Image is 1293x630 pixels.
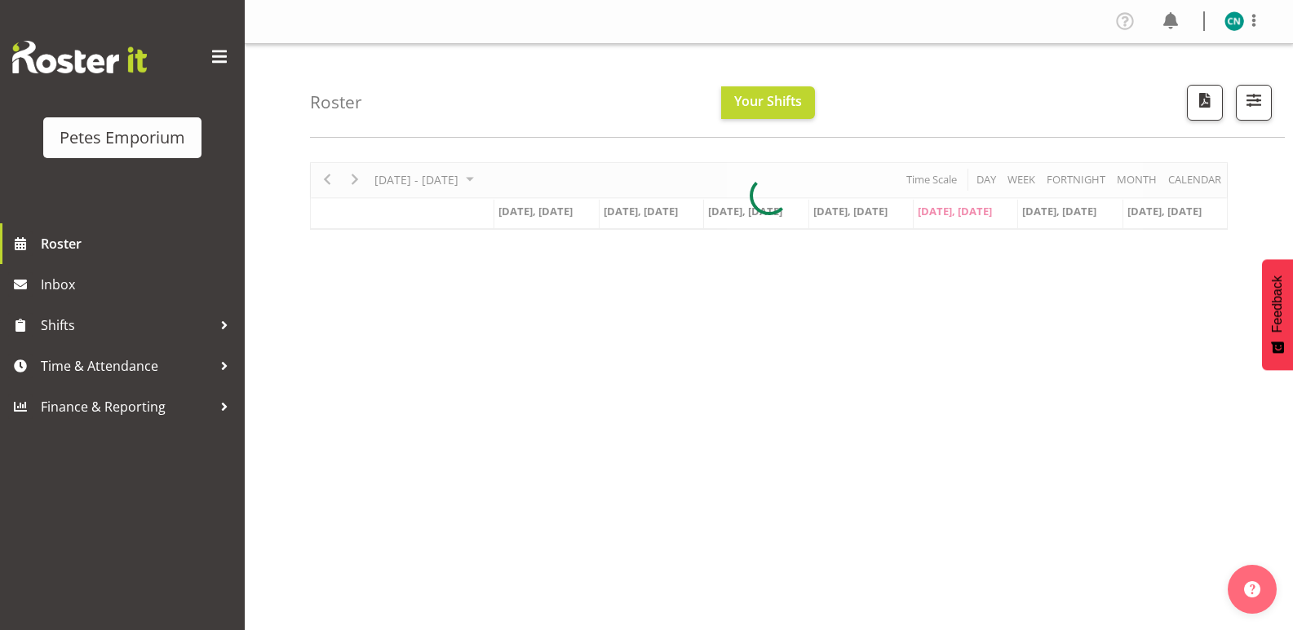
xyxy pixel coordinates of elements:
span: Feedback [1270,275,1285,333]
button: Download a PDF of the roster according to the set date range. [1187,85,1223,121]
button: Filter Shifts [1236,85,1272,121]
img: christine-neville11214.jpg [1224,11,1244,31]
button: Feedback - Show survey [1262,259,1293,370]
span: Inbox [41,272,237,297]
span: Finance & Reporting [41,394,212,419]
button: Your Shifts [721,86,815,119]
h4: Roster [310,93,362,112]
span: Shifts [41,313,212,337]
span: Time & Attendance [41,354,212,378]
img: help-xxl-2.png [1244,581,1260,597]
span: Your Shifts [734,92,802,110]
div: Petes Emporium [60,126,185,150]
img: Rosterit website logo [12,41,147,73]
span: Roster [41,231,237,256]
